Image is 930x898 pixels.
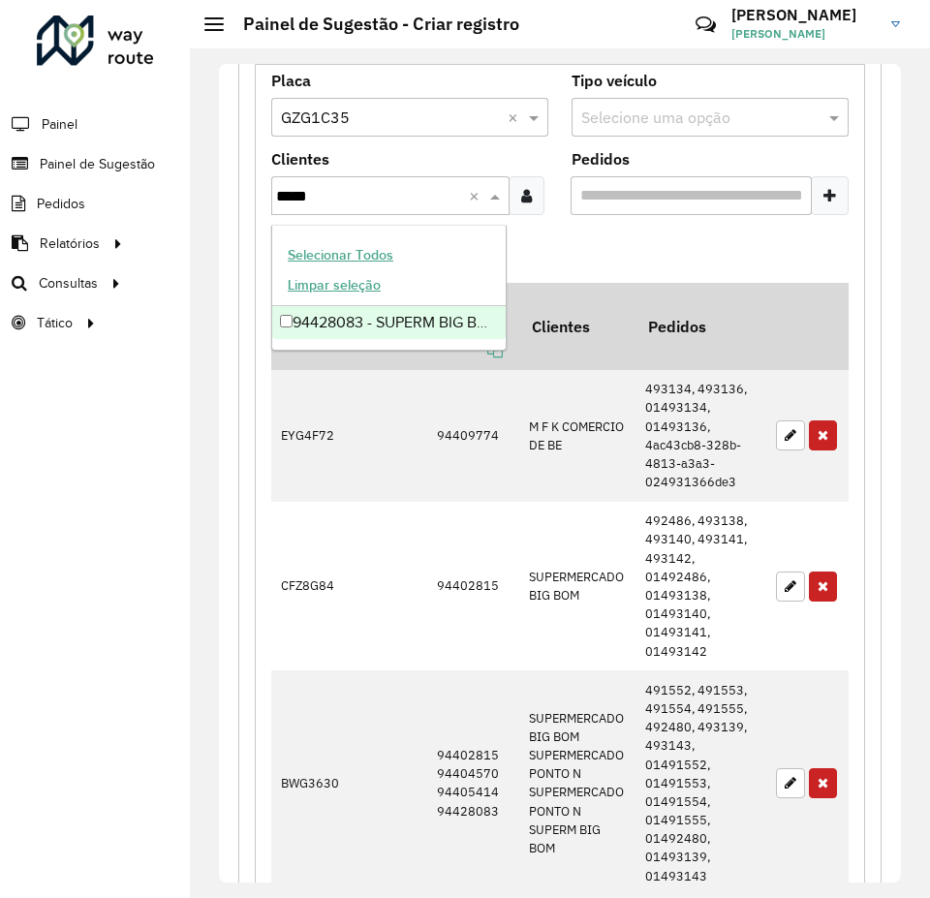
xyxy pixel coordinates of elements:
[279,270,389,300] button: Limpar seleção
[731,25,877,43] span: [PERSON_NAME]
[635,670,765,895] td: 491552, 491553, 491554, 491555, 492480, 493139, 493143, 01491552, 01491553, 01491554, 01491555, 0...
[224,14,519,35] h2: Painel de Sugestão - Criar registro
[39,273,98,294] span: Consultas
[271,370,350,502] td: EYG4F72
[508,106,524,129] span: Clear all
[731,6,877,24] h3: [PERSON_NAME]
[279,240,402,270] button: Selecionar Todos
[635,502,765,671] td: 492486, 493138, 493140, 493141, 493142, 01492486, 01493138, 01493140, 01493141, 01493142
[427,670,518,895] td: 94402815 94404570 94405414 94428083
[427,370,518,502] td: 94409774
[271,502,350,671] td: CFZ8G84
[271,147,329,170] label: Clientes
[37,313,73,333] span: Tático
[518,370,635,502] td: M F K COMERCIO DE BE
[572,69,657,92] label: Tipo veículo
[37,194,85,214] span: Pedidos
[40,154,155,174] span: Painel de Sugestão
[518,502,635,671] td: SUPERMERCADO BIG BOM
[40,233,100,254] span: Relatórios
[518,283,635,370] th: Clientes
[635,283,765,370] th: Pedidos
[469,184,485,207] span: Clear all
[272,306,506,339] div: 94428083 - SUPERM BIG BOM
[572,147,630,170] label: Pedidos
[518,670,635,895] td: SUPERMERCADO BIG BOM SUPERMERCADO PONTO N SUPERMERCADO PONTO N SUPERM BIG BOM
[635,370,765,502] td: 493134, 493136, 01493134, 01493136, 4ac43cb8-328b-4813-a3a3-024931366de3
[427,502,518,671] td: 94402815
[271,225,507,351] ng-dropdown-panel: Options list
[42,114,77,135] span: Painel
[271,670,350,895] td: BWG3630
[271,69,311,92] label: Placa
[685,4,727,46] a: Contato Rápido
